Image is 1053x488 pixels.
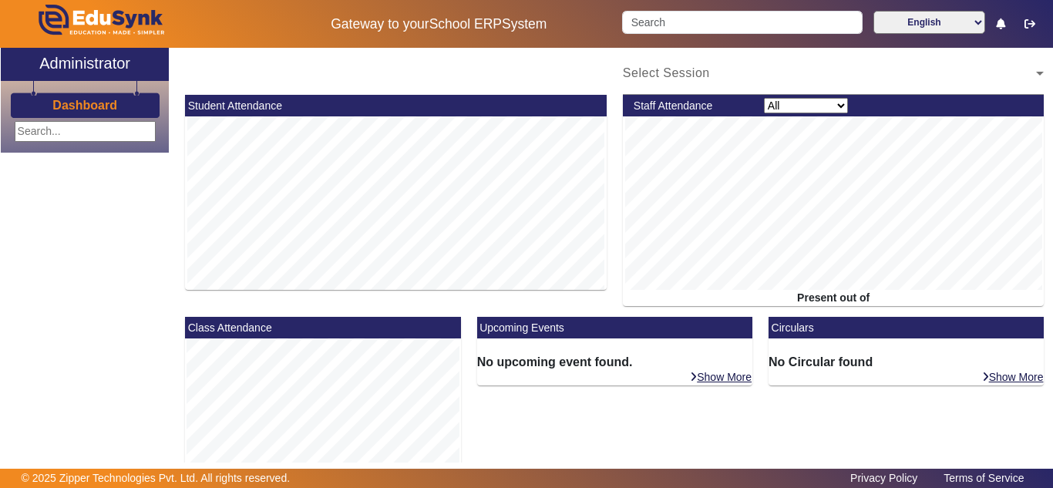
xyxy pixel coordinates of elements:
[769,317,1044,338] mat-card-header: Circulars
[936,468,1031,488] a: Terms of Service
[185,317,460,338] mat-card-header: Class Attendance
[272,16,607,32] h5: Gateway to your System
[623,290,1045,306] div: Present out of
[625,98,755,114] div: Staff Attendance
[52,97,118,113] a: Dashboard
[429,16,502,32] span: School ERP
[843,468,925,488] a: Privacy Policy
[769,355,1044,369] h6: No Circular found
[622,11,862,34] input: Search
[185,95,607,116] mat-card-header: Student Attendance
[981,370,1045,384] a: Show More
[689,370,752,384] a: Show More
[477,317,752,338] mat-card-header: Upcoming Events
[623,66,710,79] span: Select Session
[15,121,156,142] input: Search...
[1,48,169,81] a: Administrator
[39,54,130,72] h2: Administrator
[477,355,752,369] h6: No upcoming event found.
[22,470,291,486] p: © 2025 Zipper Technologies Pvt. Ltd. All rights reserved.
[52,98,117,113] h3: Dashboard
